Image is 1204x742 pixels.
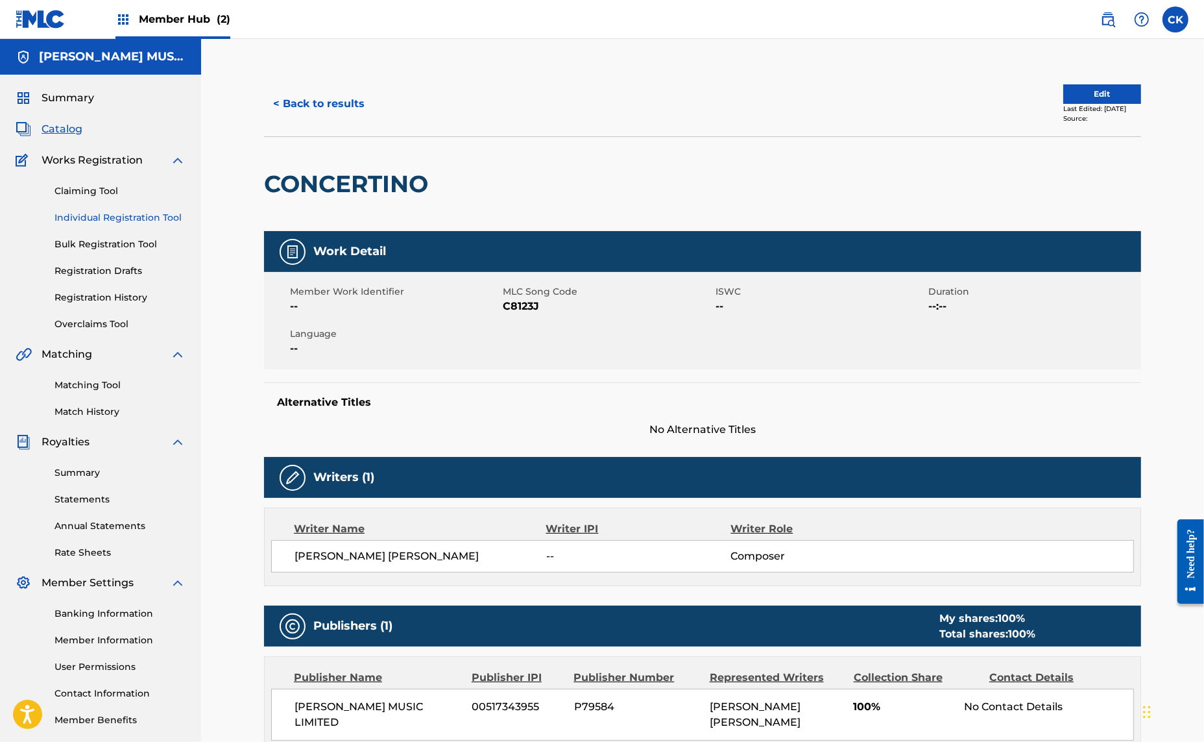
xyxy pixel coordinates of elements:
[939,626,1035,642] div: Total shares:
[854,699,954,715] span: 100%
[115,12,131,27] img: Top Rightsholders
[264,88,374,120] button: < Back to results
[503,285,712,299] span: MLC Song Code
[42,347,92,362] span: Matching
[54,466,186,480] a: Summary
[16,90,94,106] a: SummarySummary
[54,607,186,621] a: Banking Information
[1129,6,1155,32] div: Help
[54,660,186,674] a: User Permissions
[42,121,82,137] span: Catalog
[16,347,32,362] img: Matching
[16,121,31,137] img: Catalog
[294,521,546,537] div: Writer Name
[472,699,564,715] span: 00517343955
[573,670,699,686] div: Publisher Number
[217,13,230,25] span: (2)
[277,396,1128,409] h5: Alternative Titles
[16,49,31,65] img: Accounts
[54,687,186,700] a: Contact Information
[16,10,66,29] img: MLC Logo
[39,49,186,64] h5: SCHOTT MUSIC CORPORATION
[290,299,500,314] span: --
[1063,104,1141,114] div: Last Edited: [DATE]
[928,285,1138,299] span: Duration
[730,549,898,564] span: Composer
[42,575,134,591] span: Member Settings
[313,470,374,485] h5: Writers (1)
[54,291,186,304] a: Registration History
[16,153,32,168] img: Works Registration
[1134,12,1150,27] img: help
[290,327,500,341] span: Language
[170,347,186,362] img: expand
[313,244,386,259] h5: Work Detail
[710,700,801,728] span: [PERSON_NAME] [PERSON_NAME]
[42,90,94,106] span: Summary
[1168,510,1204,614] iframe: Resource Center
[170,575,186,591] img: expand
[854,670,980,686] div: Collection Share
[989,670,1115,686] div: Contact Details
[54,211,186,225] a: Individual Registration Tool
[1095,6,1121,32] a: Public Search
[54,546,186,560] a: Rate Sheets
[170,434,186,450] img: expand
[503,299,712,314] span: C8123J
[716,285,925,299] span: ISWC
[54,634,186,647] a: Member Information
[710,670,844,686] div: Represented Writers
[170,153,186,168] img: expand
[264,422,1141,438] span: No Alternative Titles
[264,169,435,199] h2: CONCERTINO
[54,713,186,727] a: Member Benefits
[16,90,31,106] img: Summary
[54,317,186,331] a: Overclaims Tool
[1008,628,1035,640] span: 100 %
[472,670,564,686] div: Publisher IPI
[54,264,186,278] a: Registration Drafts
[54,493,186,506] a: Statements
[295,549,546,564] span: [PERSON_NAME] [PERSON_NAME]
[294,670,462,686] div: Publisher Name
[42,153,143,168] span: Works Registration
[1139,680,1204,742] iframe: Chat Widget
[16,434,31,450] img: Royalties
[54,238,186,251] a: Bulk Registration Tool
[546,521,731,537] div: Writer IPI
[285,244,300,260] img: Work Detail
[16,575,31,591] img: Member Settings
[54,519,186,533] a: Annual Statements
[42,434,90,450] span: Royalties
[54,184,186,198] a: Claiming Tool
[928,299,1138,314] span: --:--
[16,121,82,137] a: CatalogCatalog
[1063,84,1141,104] button: Edit
[313,619,392,634] h5: Publishers (1)
[54,405,186,419] a: Match History
[730,521,898,537] div: Writer Role
[285,619,300,634] img: Publishers
[1143,693,1151,732] div: Drag
[1100,12,1116,27] img: search
[285,470,300,486] img: Writers
[54,378,186,392] a: Matching Tool
[1162,6,1188,32] div: User Menu
[290,285,500,299] span: Member Work Identifier
[964,699,1133,715] div: No Contact Details
[290,341,500,356] span: --
[295,699,463,730] span: [PERSON_NAME] MUSIC LIMITED
[139,12,230,27] span: Member Hub
[939,611,1035,626] div: My shares:
[998,612,1025,625] span: 100 %
[716,299,925,314] span: --
[1063,114,1141,123] div: Source:
[546,549,730,564] span: --
[574,699,700,715] span: P79584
